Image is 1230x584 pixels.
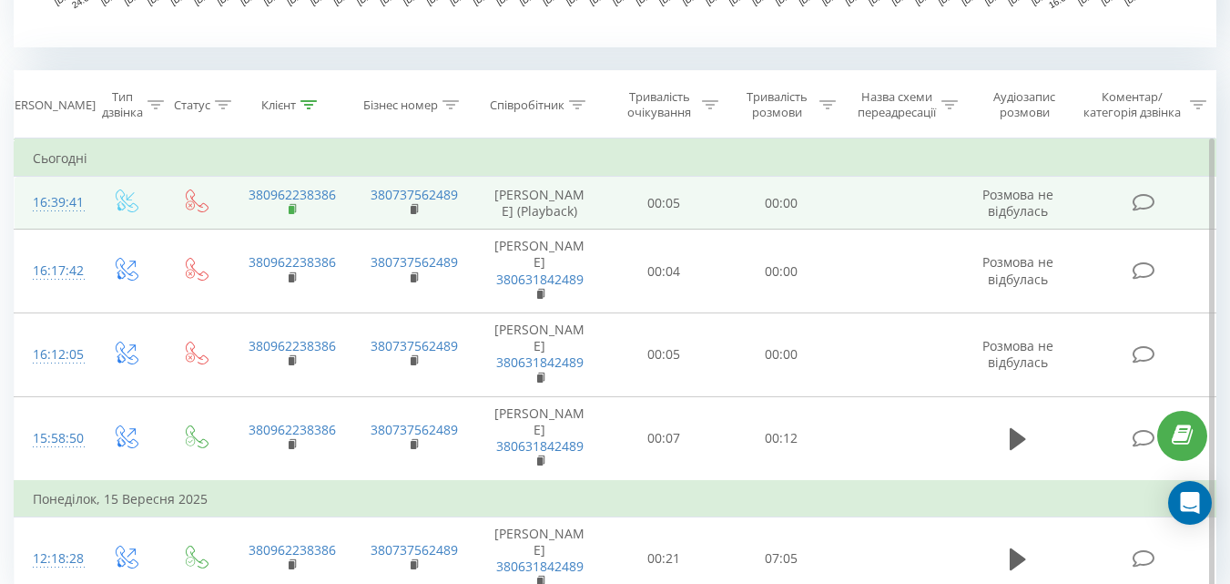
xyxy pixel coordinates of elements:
td: 00:00 [723,230,840,313]
div: Клієнт [261,97,296,113]
div: Статус [174,97,210,113]
div: Коментар/категорія дзвінка [1079,89,1185,120]
a: 380737562489 [371,186,458,203]
span: Розмова не відбулась [982,186,1053,220]
a: 380737562489 [371,541,458,558]
a: 380737562489 [371,421,458,438]
div: Співробітник [490,97,564,113]
div: Тривалість розмови [739,89,815,120]
td: 00:00 [723,177,840,230]
a: 380631842489 [496,271,584,288]
td: 00:00 [723,313,840,397]
div: 16:17:42 [33,253,71,289]
td: Сьогодні [15,140,1216,177]
div: 15:58:50 [33,421,71,456]
td: 00:04 [605,230,723,313]
div: Тип дзвінка [102,89,143,120]
td: [PERSON_NAME] (Playback) [474,177,605,230]
td: [PERSON_NAME] [474,396,605,480]
a: 380962238386 [249,186,336,203]
div: [PERSON_NAME] [4,97,96,113]
td: 00:12 [723,396,840,480]
td: 00:07 [605,396,723,480]
div: Бізнес номер [363,97,438,113]
div: Аудіозапис розмови [979,89,1071,120]
a: 380962238386 [249,253,336,271]
td: 00:05 [605,177,723,230]
a: 380631842489 [496,437,584,455]
td: [PERSON_NAME] [474,230,605,313]
div: 16:12:05 [33,337,71,373]
td: [PERSON_NAME] [474,313,605,397]
span: Розмова не відбулась [982,337,1053,371]
a: 380737562489 [371,337,458,354]
div: 12:18:28 [33,541,71,577]
div: Тривалість очікування [622,89,697,120]
a: 380962238386 [249,541,336,558]
div: Назва схеми переадресації [857,89,937,120]
td: Понеділок, 15 Вересня 2025 [15,481,1216,517]
a: 380631842489 [496,558,584,575]
a: 380962238386 [249,421,336,438]
span: Розмова не відбулась [982,253,1053,287]
a: 380737562489 [371,253,458,271]
td: 00:05 [605,313,723,397]
div: Open Intercom Messenger [1168,481,1212,525]
a: 380962238386 [249,337,336,354]
div: 16:39:41 [33,185,71,220]
a: 380631842489 [496,353,584,371]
